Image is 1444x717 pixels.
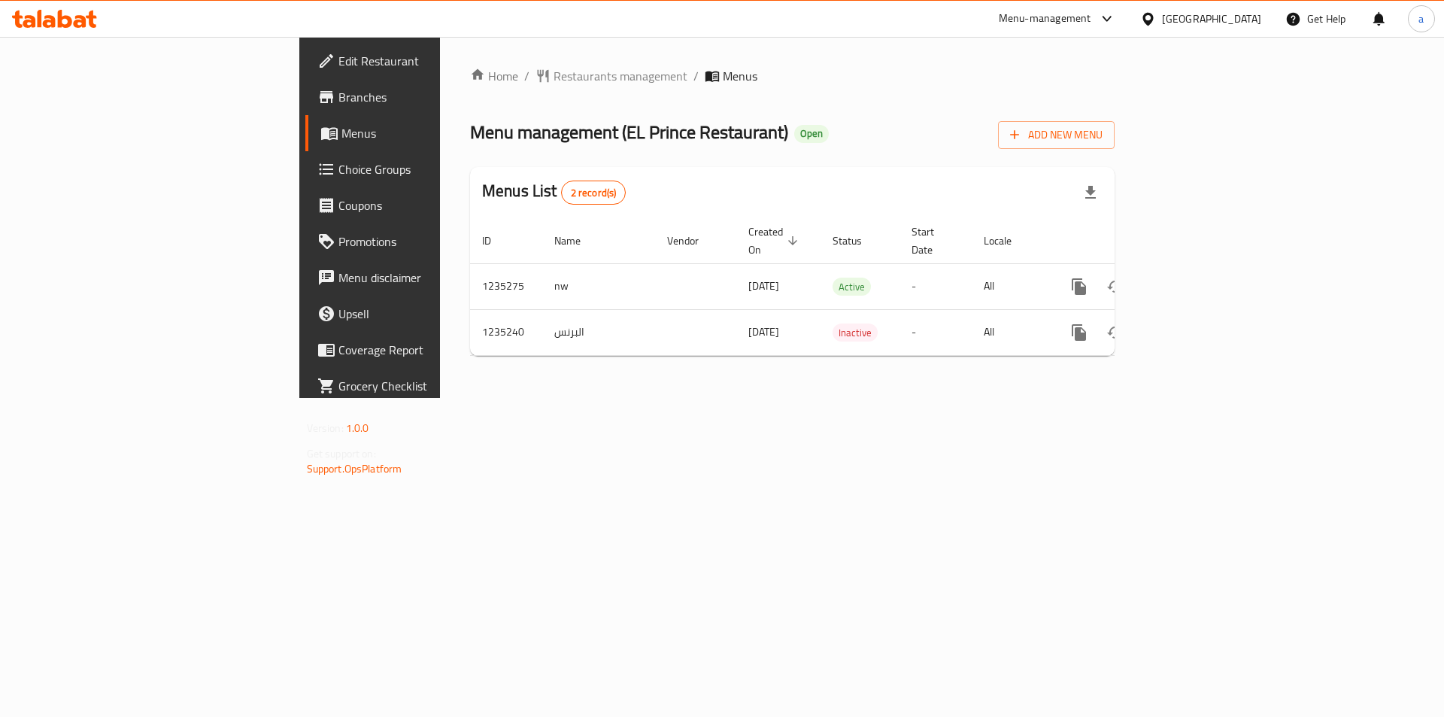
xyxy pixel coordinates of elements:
h2: Menus List [482,180,626,205]
span: Get support on: [307,444,376,463]
li: / [693,67,699,85]
span: Upsell [338,305,529,323]
span: Created On [748,223,802,259]
td: All [972,263,1049,309]
td: - [899,263,972,309]
span: Version: [307,418,344,438]
span: Locale [984,232,1031,250]
span: Inactive [833,324,878,342]
div: Total records count [561,181,626,205]
span: Open [794,127,829,140]
span: Start Date [912,223,954,259]
span: Choice Groups [338,160,529,178]
th: Actions [1049,218,1218,264]
span: Active [833,278,871,296]
td: nw [542,263,655,309]
span: Coverage Report [338,341,529,359]
td: All [972,309,1049,355]
span: Menus [341,124,529,142]
span: Grocery Checklist [338,377,529,395]
span: Status [833,232,881,250]
span: Menu management ( EL Prince Restaurant ) [470,115,788,149]
a: Choice Groups [305,151,541,187]
span: Branches [338,88,529,106]
td: البرنس [542,309,655,355]
a: Support.OpsPlatform [307,459,402,479]
span: a [1418,11,1424,27]
button: more [1061,269,1097,305]
div: Export file [1072,175,1109,211]
span: [DATE] [748,276,779,296]
button: Add New Menu [998,121,1115,149]
a: Menu disclaimer [305,260,541,296]
a: Menus [305,115,541,151]
a: Coupons [305,187,541,223]
span: Add New Menu [1010,126,1103,144]
div: [GEOGRAPHIC_DATA] [1162,11,1261,27]
span: 2 record(s) [562,186,626,200]
span: Menus [723,67,757,85]
button: Change Status [1097,314,1133,351]
a: Coverage Report [305,332,541,368]
a: Grocery Checklist [305,368,541,404]
button: more [1061,314,1097,351]
div: Menu-management [999,10,1091,28]
span: Coupons [338,196,529,214]
span: Edit Restaurant [338,52,529,70]
span: Restaurants management [554,67,687,85]
span: Promotions [338,232,529,251]
a: Promotions [305,223,541,260]
span: Vendor [667,232,718,250]
button: Change Status [1097,269,1133,305]
a: Restaurants management [535,67,687,85]
span: 1.0.0 [346,418,369,438]
a: Branches [305,79,541,115]
div: Open [794,125,829,143]
span: [DATE] [748,322,779,342]
span: Name [554,232,600,250]
td: - [899,309,972,355]
a: Edit Restaurant [305,43,541,79]
table: enhanced table [470,218,1218,356]
nav: breadcrumb [470,67,1115,85]
span: Menu disclaimer [338,269,529,287]
a: Upsell [305,296,541,332]
span: ID [482,232,511,250]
